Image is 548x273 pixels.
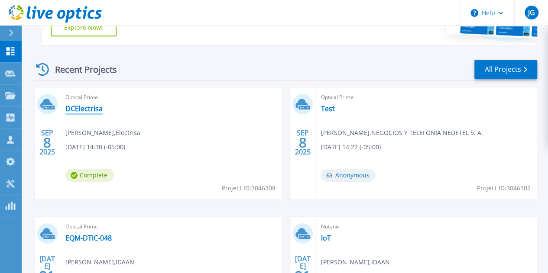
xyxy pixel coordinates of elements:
[221,183,275,193] span: Project ID: 3046308
[321,128,483,138] span: [PERSON_NAME] , NEGOCIOS Y TELEFONIA NEDETEL S. A.
[321,104,334,113] a: Test
[321,257,389,267] span: [PERSON_NAME] , IDAAN
[65,93,277,102] span: Optical Prime
[65,104,103,113] a: DCElectrisa
[321,222,532,231] span: Nutanix
[39,127,55,158] div: SEP 2025
[321,169,376,182] span: Anonymous
[65,234,112,242] a: EQM-DTIC-048
[65,257,134,267] span: [PERSON_NAME] , IDAAN
[65,222,277,231] span: Optical Prime
[528,9,535,16] span: JG
[51,19,117,36] a: Explore Now!
[474,60,537,79] a: All Projects
[43,139,51,146] span: 8
[65,128,140,138] span: [PERSON_NAME] , Electrisa
[477,183,531,193] span: Project ID: 3046302
[299,139,307,146] span: 8
[33,59,129,80] div: Recent Projects
[65,169,114,182] span: Complete
[321,142,380,152] span: [DATE] 14:22 (-05:00)
[321,234,331,242] a: IoT
[321,93,532,102] span: Optical Prime
[295,127,311,158] div: SEP 2025
[65,142,125,152] span: [DATE] 14:30 (-05:00)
